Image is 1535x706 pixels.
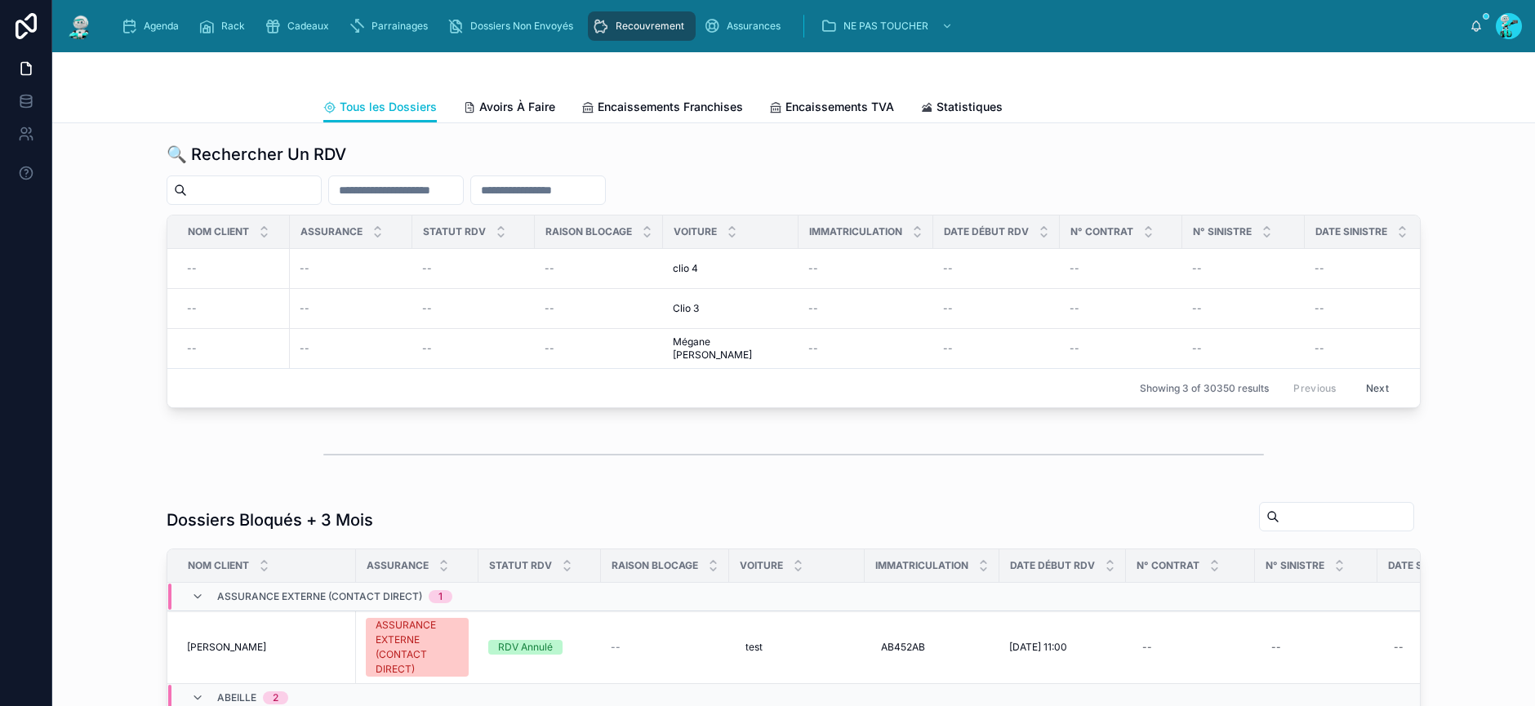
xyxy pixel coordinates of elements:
a: -- [1070,342,1172,355]
span: Showing 3 of 30350 results [1140,382,1269,395]
img: App logo [65,13,95,39]
a: -- [1192,262,1295,275]
a: -- [1070,262,1172,275]
div: -- [1394,641,1404,654]
span: Mégane [PERSON_NAME] [673,335,789,362]
span: N° Sinistre [1193,225,1252,238]
span: -- [1192,342,1202,355]
span: -- [1315,262,1324,275]
span: -- [1315,302,1324,315]
a: Agenda [116,11,190,41]
span: -- [545,302,554,315]
a: NE PAS TOUCHER [816,11,961,41]
span: Cadeaux [287,20,329,33]
a: -- [545,262,653,275]
span: Avoirs À Faire [479,99,555,115]
a: -- [808,262,923,275]
a: Encaissements Franchises [581,92,743,125]
span: -- [300,302,309,315]
a: Dossiers Non Envoyés [443,11,585,41]
h1: 🔍 Rechercher Un RDV [167,143,346,166]
a: -- [1265,634,1368,660]
span: Date Début RDV [1010,559,1095,572]
a: -- [1315,302,1417,315]
span: -- [943,262,953,275]
span: -- [943,302,953,315]
a: -- [545,302,653,315]
span: NE PAS TOUCHER [843,20,928,33]
a: -- [1315,342,1417,355]
span: Nom Client [188,225,249,238]
span: ABEILLE [217,691,256,704]
span: Date Sinistre [1388,559,1460,572]
a: test [739,634,855,660]
span: -- [1192,302,1202,315]
a: -- [943,342,1050,355]
a: -- [422,342,525,355]
a: [PERSON_NAME] [187,641,346,654]
span: N° Contrat [1070,225,1133,238]
span: Encaissements TVA [785,99,894,115]
div: RDV Annulé [498,640,553,655]
span: -- [187,262,197,275]
span: Assurance [300,225,363,238]
a: -- [300,302,403,315]
a: -- [187,262,280,275]
a: Avoirs À Faire [463,92,555,125]
span: -- [422,302,432,315]
a: RDV Annulé [488,640,591,655]
span: Clio 3 [673,302,699,315]
a: [DATE] 11:00 [1009,641,1116,654]
span: [PERSON_NAME] [187,641,266,654]
span: -- [1070,262,1079,275]
a: -- [300,342,403,355]
span: -- [1192,262,1202,275]
span: -- [300,262,309,275]
a: -- [187,342,280,355]
div: scrollable content [108,8,1470,44]
span: Dossiers Non Envoyés [470,20,573,33]
div: ASSURANCE EXTERNE (CONTACT DIRECT) [376,618,459,677]
span: -- [808,302,818,315]
span: -- [545,262,554,275]
a: -- [1315,262,1417,275]
a: -- [545,342,653,355]
span: N° Contrat [1137,559,1199,572]
a: AB452AB [874,634,990,660]
span: AB452AB [881,641,925,654]
a: -- [422,262,525,275]
span: clio 4 [673,262,698,275]
a: Cadeaux [260,11,340,41]
span: -- [187,342,197,355]
a: -- [943,302,1050,315]
span: Agenda [144,20,179,33]
a: Clio 3 [673,302,789,315]
span: Statistiques [937,99,1003,115]
div: -- [1271,641,1281,654]
a: -- [611,641,719,654]
span: Statut RDV [489,559,552,572]
span: Immatriculation [875,559,968,572]
span: Nom Client [188,559,249,572]
span: Encaissements Franchises [598,99,743,115]
a: -- [808,302,923,315]
span: Assurance [367,559,429,572]
span: Voiture [674,225,717,238]
span: -- [808,342,818,355]
a: -- [300,262,403,275]
div: -- [1142,641,1152,654]
div: 2 [273,691,278,704]
span: -- [187,302,197,315]
span: Rack [221,20,245,33]
span: Tous les Dossiers [340,99,437,115]
a: Encaissements TVA [769,92,894,125]
span: -- [1070,342,1079,355]
span: -- [300,342,309,355]
span: Voiture [740,559,783,572]
span: -- [422,262,432,275]
a: Parrainages [344,11,439,41]
span: Date Sinistre [1315,225,1387,238]
h1: Dossiers Bloqués + 3 Mois [167,508,373,531]
button: Next [1355,375,1400,401]
a: -- [422,302,525,315]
